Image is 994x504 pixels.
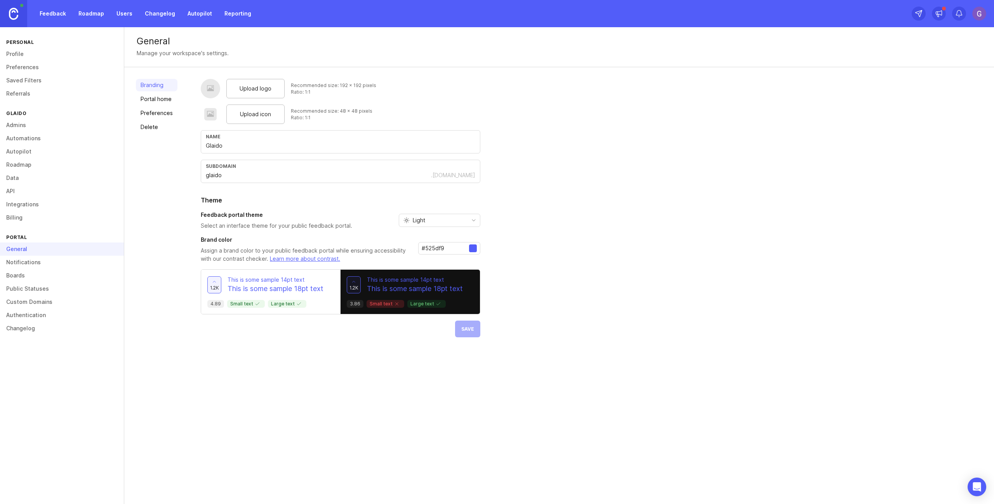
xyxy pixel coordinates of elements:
[137,37,982,46] div: General
[367,284,463,294] p: This is some sample 18pt text
[112,7,137,21] a: Users
[410,301,443,307] p: Large text
[349,284,358,291] span: 1.2k
[140,7,180,21] a: Changelog
[367,276,463,284] p: This is some sample 14pt text
[136,121,177,133] a: Delete
[230,301,262,307] p: Small text
[467,217,480,223] svg: toggle icon
[431,171,475,179] div: .[DOMAIN_NAME]
[220,7,256,21] a: Reporting
[399,214,480,227] div: toggle menu
[228,276,323,284] p: This is some sample 14pt text
[136,93,177,105] a: Portal home
[271,301,303,307] p: Large text
[206,171,431,180] input: Subdomain
[206,134,475,140] div: Name
[291,89,376,95] div: Ratio: 1:1
[136,107,177,119] a: Preferences
[183,7,217,21] a: Autopilot
[228,284,323,294] p: This is some sample 18pt text
[291,108,372,114] div: Recommended size: 48 x 48 pixels
[270,255,340,262] a: Learn more about contrast.
[74,7,109,21] a: Roadmap
[9,8,18,20] img: Canny Home
[201,195,480,205] h2: Theme
[201,222,352,230] p: Select an interface theme for your public feedback portal.
[972,7,986,21] img: Glaido App
[201,247,412,263] p: Assign a brand color to your public feedback portal while ensuring accessibility with our contras...
[136,79,177,91] a: Branding
[210,301,221,307] p: 4.89
[291,114,372,121] div: Ratio: 1:1
[210,284,219,291] span: 1.2k
[240,110,271,119] span: Upload icon
[35,7,71,21] a: Feedback
[137,49,229,58] div: Manage your workspace's settings.
[206,163,475,169] div: subdomain
[201,211,352,219] h3: Feedback portal theme
[403,217,410,223] svg: prefix icon Sun
[201,236,412,244] h3: Brand color
[207,276,221,293] button: 1.2k
[350,301,360,307] p: 3.86
[240,84,271,93] span: Upload logo
[413,216,425,225] span: Light
[968,478,986,496] div: Open Intercom Messenger
[347,276,361,293] button: 1.2k
[291,82,376,89] div: Recommended size: 192 x 192 pixels
[370,301,401,307] p: Small text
